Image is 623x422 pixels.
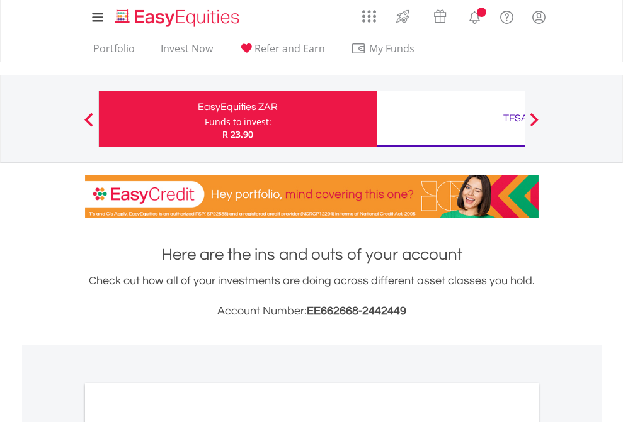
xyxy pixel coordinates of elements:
a: Refer and Earn [234,42,330,62]
span: Refer and Earn [254,42,325,55]
img: grid-menu-icon.svg [362,9,376,23]
button: Previous [76,119,101,131]
span: EE662668-2442449 [307,305,406,317]
div: EasyEquities ZAR [106,98,369,116]
img: EasyEquities_Logo.png [113,8,244,28]
img: vouchers-v2.svg [430,6,450,26]
div: Check out how all of your investments are doing across different asset classes you hold. [85,272,539,320]
a: Portfolio [88,42,140,62]
span: My Funds [351,40,433,57]
a: My Profile [523,3,555,31]
h3: Account Number: [85,303,539,320]
a: Home page [110,3,244,28]
a: AppsGrid [354,3,384,23]
span: R 23.90 [222,128,253,140]
button: Next [522,119,547,131]
h1: Here are the ins and outs of your account [85,243,539,266]
a: Vouchers [421,3,459,26]
img: EasyCredit Promotion Banner [85,175,539,218]
a: FAQ's and Support [491,3,523,28]
a: Invest Now [156,42,218,62]
img: thrive-v2.svg [392,6,413,26]
div: Funds to invest: [205,116,271,128]
a: Notifications [459,3,491,28]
